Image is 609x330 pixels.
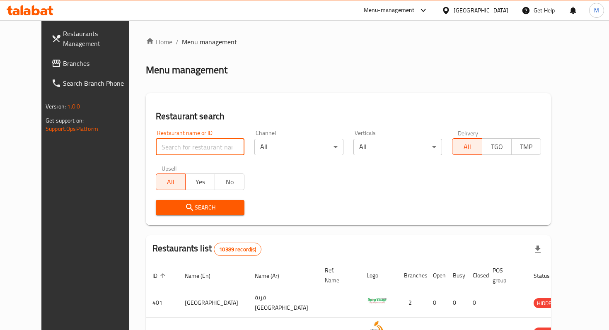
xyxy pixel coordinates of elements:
[360,263,397,288] th: Logo
[466,288,486,318] td: 0
[182,37,237,47] span: Menu management
[458,130,479,136] label: Delivery
[493,265,517,285] span: POS group
[159,176,182,188] span: All
[594,6,599,15] span: M
[454,6,508,15] div: [GEOGRAPHIC_DATA]
[397,288,426,318] td: 2
[446,288,466,318] td: 0
[215,173,244,190] button: No
[214,246,261,253] span: 10389 record(s)
[528,239,548,259] div: Export file
[162,202,238,213] span: Search
[325,265,350,285] span: Ref. Name
[185,173,215,190] button: Yes
[482,138,512,155] button: TGO
[426,263,446,288] th: Open
[248,288,318,318] td: قرية [GEOGRAPHIC_DATA]
[364,5,415,15] div: Menu-management
[156,139,245,155] input: Search for restaurant name or ID..
[452,138,482,155] button: All
[254,139,343,155] div: All
[45,73,143,93] a: Search Branch Phone
[146,288,178,318] td: 401
[176,37,179,47] li: /
[156,173,186,190] button: All
[152,242,262,256] h2: Restaurants list
[515,141,538,153] span: TMP
[146,37,551,47] nav: breadcrumb
[156,200,245,215] button: Search
[511,138,541,155] button: TMP
[189,176,212,188] span: Yes
[156,110,541,123] h2: Restaurant search
[486,141,508,153] span: TGO
[152,271,168,281] span: ID
[397,263,426,288] th: Branches
[46,101,66,112] span: Version:
[63,78,136,88] span: Search Branch Phone
[178,288,248,318] td: [GEOGRAPHIC_DATA]
[534,299,558,308] span: HIDDEN
[45,24,143,53] a: Restaurants Management
[67,101,80,112] span: 1.0.0
[534,271,561,281] span: Status
[185,271,221,281] span: Name (En)
[214,243,261,256] div: Total records count
[45,53,143,73] a: Branches
[218,176,241,188] span: No
[353,139,442,155] div: All
[146,63,227,77] h2: Menu management
[46,123,98,134] a: Support.OpsPlatform
[46,115,84,126] span: Get support on:
[255,271,290,281] span: Name (Ar)
[446,263,466,288] th: Busy
[466,263,486,288] th: Closed
[456,141,479,153] span: All
[534,298,558,308] div: HIDDEN
[146,37,172,47] a: Home
[63,58,136,68] span: Branches
[367,291,387,311] img: Spicy Village
[63,29,136,48] span: Restaurants Management
[162,165,177,171] label: Upsell
[426,288,446,318] td: 0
